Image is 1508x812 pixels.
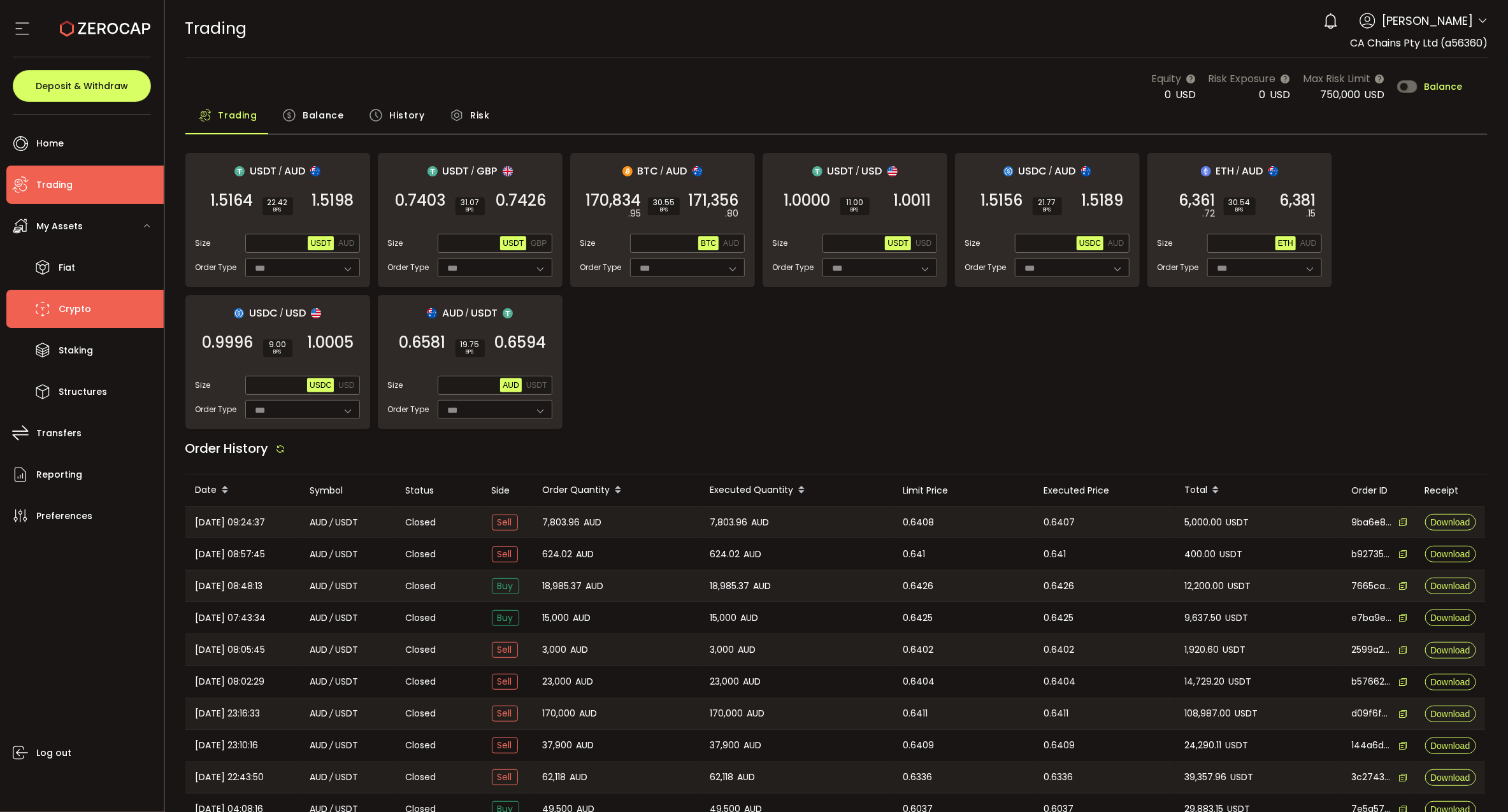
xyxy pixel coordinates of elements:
span: Closed [406,707,436,720]
span: USDT [336,674,359,689]
span: 2599a2f9-d739-4166-9349-f3a110e7aa98 [1352,643,1393,657]
span: AUD [310,611,328,625]
img: aud_portfolio.svg [1081,166,1091,176]
span: 31.07 [461,199,480,206]
img: usdt_portfolio.svg [503,308,513,318]
span: Structures [59,383,107,401]
span: [DATE] 08:05:45 [196,643,266,657]
span: Balance [303,103,343,128]
span: AUD [586,579,604,594]
button: Download [1425,609,1476,626]
span: USD [1175,87,1196,102]
span: Fiat [59,259,75,277]
span: CA Chains Pty Ltd (a56360) [1350,36,1488,50]
span: USD [916,239,931,248]
span: Order Type [388,262,429,273]
em: / [330,579,334,594]
button: AUD [1105,236,1126,250]
em: / [330,674,334,689]
span: 3c27439a-446f-4a8b-ba23-19f8e456f2b1 [1352,771,1393,784]
span: ETH [1278,239,1293,248]
span: AUD [738,643,756,657]
span: USDC [1079,239,1101,248]
span: d09f6fb3-8af7-4064-b7c5-8d9f3d3ecfc8 [1352,707,1393,720]
span: AUD [310,515,328,530]
span: USDT [336,611,359,625]
span: USDT [1226,611,1249,625]
img: gbp_portfolio.svg [503,166,513,176]
span: Size [196,380,211,391]
span: AUD [573,611,591,625]
span: USDT [1228,579,1251,594]
div: Total [1175,480,1342,501]
span: Trading [185,17,247,39]
button: BTC [698,236,719,250]
span: Reporting [36,466,82,484]
button: USDT [500,236,526,250]
span: USDT [1226,515,1249,530]
span: 108,987.00 [1185,706,1232,721]
span: 0 [1260,87,1266,102]
span: 37,900 [543,738,573,753]
span: Size [1158,238,1173,249]
span: USDT [1229,674,1252,689]
iframe: Chat Widget [1354,674,1508,812]
span: USDT [471,305,498,321]
span: BTC [638,163,659,179]
img: usd_portfolio.svg [311,308,321,318]
span: 15,000 [710,611,737,625]
span: AUD [310,738,328,753]
span: AUD [1055,163,1076,179]
span: USDT [336,547,359,562]
span: 1.5198 [312,194,354,207]
em: / [1049,166,1053,177]
button: Deposit & Withdraw [13,70,151,102]
div: Status [396,483,482,498]
span: Closed [406,643,436,657]
img: usd_portfolio.svg [887,166,898,176]
span: 170,834 [586,194,642,207]
span: Home [36,134,64,153]
span: Order Type [965,262,1007,273]
em: / [330,706,334,721]
span: Size [196,238,211,249]
img: aud_portfolio.svg [1268,166,1279,176]
span: Closed [406,580,436,593]
span: 0.7426 [496,194,547,207]
span: AUD [577,738,594,753]
span: 23,000 [710,674,740,689]
span: Order Type [196,262,237,273]
span: USDC [249,305,278,321]
span: 171,356 [689,194,739,207]
span: 3,000 [543,643,567,657]
span: Buy [492,578,519,594]
span: 9,637.50 [1185,611,1222,625]
span: b5766201-d92d-4d89-b14b-a914763fe8c4 [1352,675,1393,688]
span: USDT [1235,706,1258,721]
span: AUD [310,547,328,562]
span: Closed [406,611,436,625]
i: BPS [1229,206,1251,214]
div: Receipt [1415,483,1485,498]
button: USDT [524,378,550,392]
span: 24,290.11 [1185,738,1222,753]
span: 6,381 [1280,194,1316,207]
span: 30.54 [1229,199,1251,206]
span: Closed [406,516,436,529]
span: 0.6411 [903,706,928,721]
span: AUD [442,305,463,321]
span: Crypto [59,300,91,318]
div: Side [482,483,533,498]
span: USD [285,305,306,321]
span: e7ba9ec1-e47a-4a7e-b5f7-1174bd070550 [1352,611,1393,625]
span: 0.6425 [1044,611,1074,625]
span: USDT [887,239,908,248]
span: Order Type [580,262,622,273]
i: BPS [268,206,288,214]
span: Closed [406,739,436,752]
button: ETH [1275,236,1296,250]
span: Sell [492,737,518,753]
em: / [330,547,334,562]
span: 0.9996 [203,336,254,349]
div: Order Quantity [533,480,700,501]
